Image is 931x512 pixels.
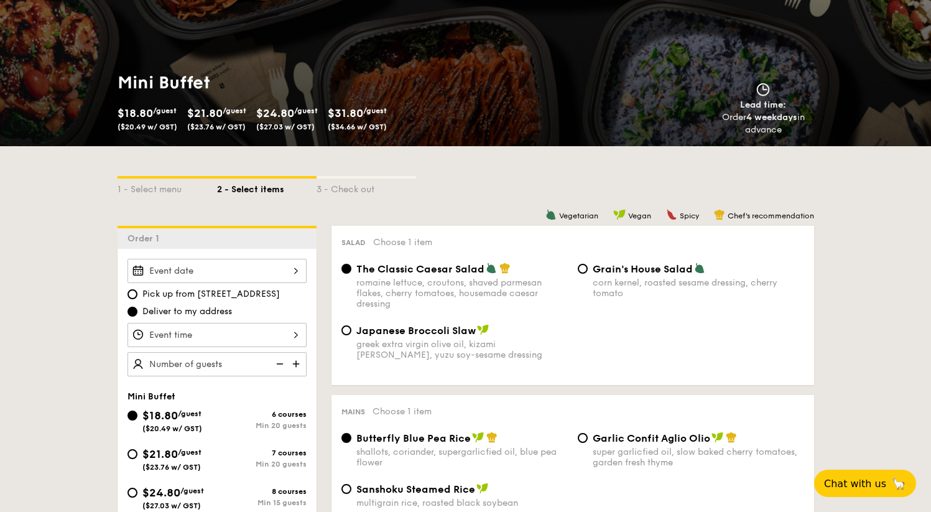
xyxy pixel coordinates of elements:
[341,264,351,274] input: The Classic Caesar Saladromaine lettuce, croutons, shaved parmesan flakes, cherry tomatoes, house...
[356,432,471,444] span: Butterfly Blue Pea Rice
[328,106,363,120] span: $31.80
[593,277,804,299] div: corn kernel, roasted sesame dressing, cherry tomato
[754,83,772,96] img: icon-clock.2db775ea.svg
[127,449,137,459] input: $21.80/guest($23.76 w/ GST)7 coursesMin 20 guests
[711,432,724,443] img: icon-vegan.f8ff3823.svg
[153,106,177,115] span: /guest
[341,238,366,247] span: Salad
[142,447,178,461] span: $21.80
[613,209,626,220] img: icon-vegan.f8ff3823.svg
[356,339,568,360] div: greek extra virgin olive oil, kizami [PERSON_NAME], yuzu soy-sesame dressing
[142,305,232,318] span: Deliver to my address
[217,179,317,196] div: 2 - Select items
[728,212,814,220] span: Chef's recommendation
[628,212,651,220] span: Vegan
[288,352,307,376] img: icon-add.58712e84.svg
[341,325,351,335] input: Japanese Broccoli Slawgreek extra virgin olive oil, kizami [PERSON_NAME], yuzu soy-sesame dressing
[708,111,819,136] div: Order in advance
[559,212,598,220] span: Vegetarian
[127,259,307,283] input: Event date
[127,488,137,498] input: $24.80/guest($27.03 w/ GST)8 coursesMin 15 guests
[356,325,476,337] span: Japanese Broccoli Slaw
[373,406,432,417] span: Choose 1 item
[256,123,315,131] span: ($27.03 w/ GST)
[341,433,351,443] input: Butterfly Blue Pea Riceshallots, coriander, supergarlicfied oil, blue pea flower
[118,123,177,131] span: ($20.49 w/ GST)
[694,263,705,274] img: icon-vegetarian.fe4039eb.svg
[217,487,307,496] div: 8 courses
[127,411,137,421] input: $18.80/guest($20.49 w/ GST)6 coursesMin 20 guests
[666,209,677,220] img: icon-spicy.37a8142b.svg
[127,233,164,244] span: Order 1
[477,324,489,335] img: icon-vegan.f8ff3823.svg
[217,421,307,430] div: Min 20 guests
[217,460,307,468] div: Min 20 guests
[294,106,318,115] span: /guest
[317,179,416,196] div: 3 - Check out
[356,498,568,508] div: multigrain rice, roasted black soybean
[740,100,786,110] span: Lead time:
[142,424,202,433] span: ($20.49 w/ GST)
[180,486,204,495] span: /guest
[341,407,365,416] span: Mains
[217,498,307,507] div: Min 15 guests
[223,106,246,115] span: /guest
[118,72,461,94] h1: Mini Buffet
[142,409,178,422] span: $18.80
[593,432,710,444] span: Garlic Confit Aglio Olio
[373,237,432,248] span: Choose 1 item
[142,501,201,510] span: ($27.03 w/ GST)
[328,123,387,131] span: ($34.66 w/ GST)
[814,470,916,497] button: Chat with us🦙
[217,410,307,419] div: 6 courses
[142,288,280,300] span: Pick up from [STREET_ADDRESS]
[187,123,246,131] span: ($23.76 w/ GST)
[178,448,201,457] span: /guest
[578,264,588,274] input: Grain's House Saladcorn kernel, roasted sesame dressing, cherry tomato
[746,112,797,123] strong: 4 weekdays
[178,409,201,418] span: /guest
[356,263,484,275] span: The Classic Caesar Salad
[118,106,153,120] span: $18.80
[118,179,217,196] div: 1 - Select menu
[593,447,804,468] div: super garlicfied oil, slow baked cherry tomatoes, garden fresh thyme
[142,463,201,472] span: ($23.76 w/ GST)
[256,106,294,120] span: $24.80
[127,391,175,402] span: Mini Buffet
[356,483,475,495] span: Sanshoku Steamed Rice
[269,352,288,376] img: icon-reduce.1d2dbef1.svg
[891,477,906,491] span: 🦙
[486,432,498,443] img: icon-chef-hat.a58ddaea.svg
[363,106,387,115] span: /guest
[499,263,511,274] img: icon-chef-hat.a58ddaea.svg
[127,323,307,347] input: Event time
[578,433,588,443] input: Garlic Confit Aglio Oliosuper garlicfied oil, slow baked cherry tomatoes, garden fresh thyme
[824,478,886,490] span: Chat with us
[187,106,223,120] span: $21.80
[142,486,180,500] span: $24.80
[472,432,484,443] img: icon-vegan.f8ff3823.svg
[476,483,489,494] img: icon-vegan.f8ff3823.svg
[127,289,137,299] input: Pick up from [STREET_ADDRESS]
[545,209,557,220] img: icon-vegetarian.fe4039eb.svg
[341,484,351,494] input: Sanshoku Steamed Ricemultigrain rice, roasted black soybean
[593,263,693,275] span: Grain's House Salad
[714,209,725,220] img: icon-chef-hat.a58ddaea.svg
[127,352,307,376] input: Number of guests
[356,447,568,468] div: shallots, coriander, supergarlicfied oil, blue pea flower
[726,432,737,443] img: icon-chef-hat.a58ddaea.svg
[217,449,307,457] div: 7 courses
[486,263,497,274] img: icon-vegetarian.fe4039eb.svg
[356,277,568,309] div: romaine lettuce, croutons, shaved parmesan flakes, cherry tomatoes, housemade caesar dressing
[127,307,137,317] input: Deliver to my address
[680,212,699,220] span: Spicy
